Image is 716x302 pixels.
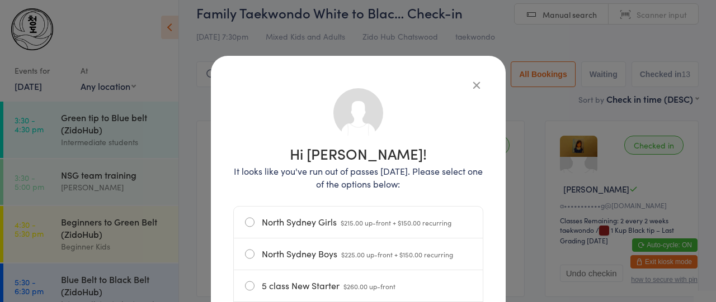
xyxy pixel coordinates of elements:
label: North Sydney Girls [245,207,472,238]
span: $260.00 up-front [343,281,395,291]
img: no_photo.png [332,87,384,139]
h1: Hi [PERSON_NAME]! [233,146,483,161]
p: It looks like you've run out of passes [DATE]. Please select one of the options below: [233,165,483,190]
label: North Sydney Boys [245,238,472,270]
span: $215.00 up-front + $150.00 recurring [341,218,451,227]
label: 5 class New Starter [245,270,472,301]
span: $225.00 up-front + $150.00 recurring [341,250,453,259]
